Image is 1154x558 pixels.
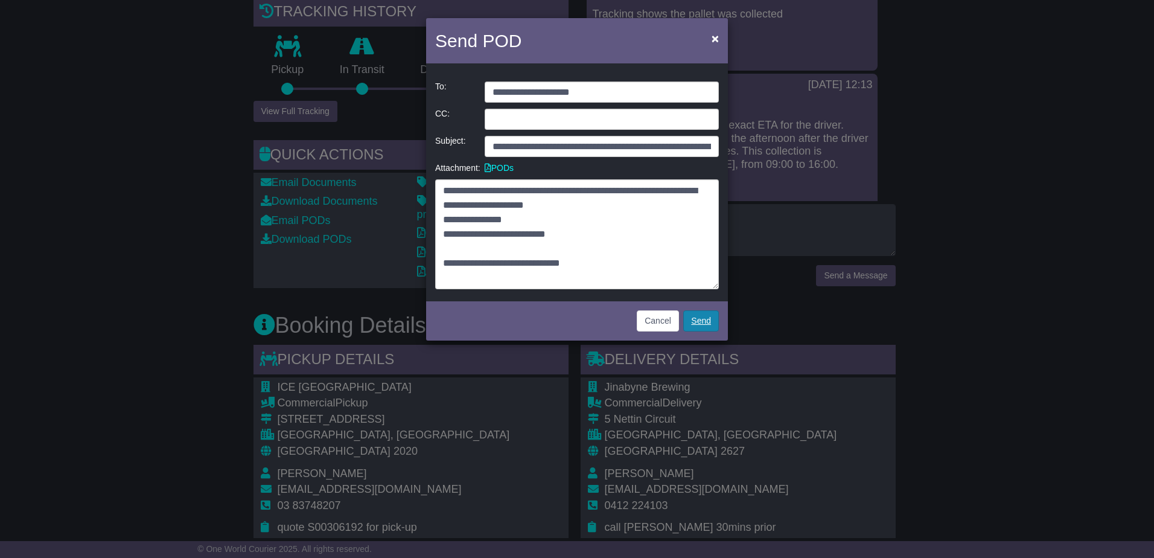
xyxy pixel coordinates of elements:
[429,163,479,173] div: Attachment:
[429,136,479,157] div: Subject:
[429,82,479,103] div: To:
[429,109,479,130] div: CC:
[637,310,679,332] button: Cancel
[485,163,514,173] a: PODs
[706,26,725,51] button: Close
[712,31,719,45] span: ×
[435,27,521,54] h4: Send POD
[683,310,719,332] a: Send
